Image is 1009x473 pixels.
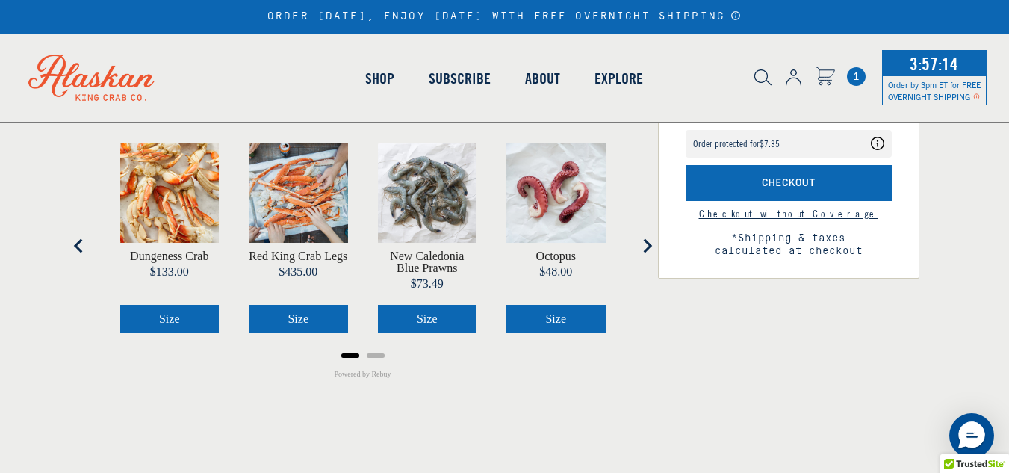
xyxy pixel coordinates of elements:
div: product [234,129,363,348]
a: Cart [816,67,835,88]
a: View Octopus [536,250,576,262]
img: Caledonia blue prawns on parchment paper [378,143,477,243]
div: product [491,129,621,348]
img: Dungeness Crab [120,143,220,243]
ul: Select a slide to show [90,348,636,360]
span: Size [159,312,180,325]
div: ORDER [DATE], ENJOY [DATE] WITH FREE OVERNIGHT SHIPPING [267,10,742,23]
img: search [754,69,772,86]
div: Coverage Options [686,130,892,158]
a: Powered by Rebuy [334,363,391,386]
a: Subscribe [412,36,508,121]
span: $435.00 [279,265,317,278]
span: 3:57:14 [906,49,962,78]
a: View Dungeness Crab [130,250,208,262]
a: Continue to checkout without Shipping Protection [699,207,878,220]
button: Go to page 1 [341,353,359,358]
div: Messenger Dummy Widget [949,413,994,458]
span: Size [545,312,566,325]
button: Select Octopus size [506,305,606,333]
span: $48.00 [539,265,572,278]
a: Explore [577,36,660,121]
span: Shipping Notice Icon [973,91,980,102]
a: View New Caledonia Blue Prawns [378,250,477,274]
img: Alaskan King Crab Co. logo [7,34,176,122]
div: Order protected for $7.35 [693,139,780,149]
a: View Red King Crab Legs [249,250,347,262]
div: route shipping protection selector element [686,123,892,165]
span: Checkout [762,177,816,190]
img: Octopus on parchment paper. [506,143,606,243]
a: Announcement Bar Modal [730,10,742,21]
span: *Shipping & taxes calculated at checkout [686,219,892,258]
button: Select Red King Crab Legs size [249,305,348,333]
span: $133.00 [150,265,189,278]
button: Checkout with Shipping Protection included for an additional fee as listed above [686,165,892,202]
span: 1 [847,67,866,86]
button: Select Dungeness Crab size [120,305,220,333]
a: Shop [348,36,412,121]
button: Go to last slide [64,231,94,261]
a: Cart [847,67,866,86]
div: product [105,129,235,348]
button: Go to page 2 [367,353,385,358]
span: $73.49 [411,277,444,290]
button: Next slide [632,231,662,261]
span: Size [417,312,438,325]
button: Select New Caledonia Blue Prawns size [378,305,477,333]
img: Red King Crab Legs [249,143,348,243]
a: About [508,36,577,121]
span: Size [288,312,308,325]
img: account [786,69,801,86]
span: Order by 3pm ET for FREE OVERNIGHT SHIPPING [888,79,981,102]
div: product [363,129,492,348]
